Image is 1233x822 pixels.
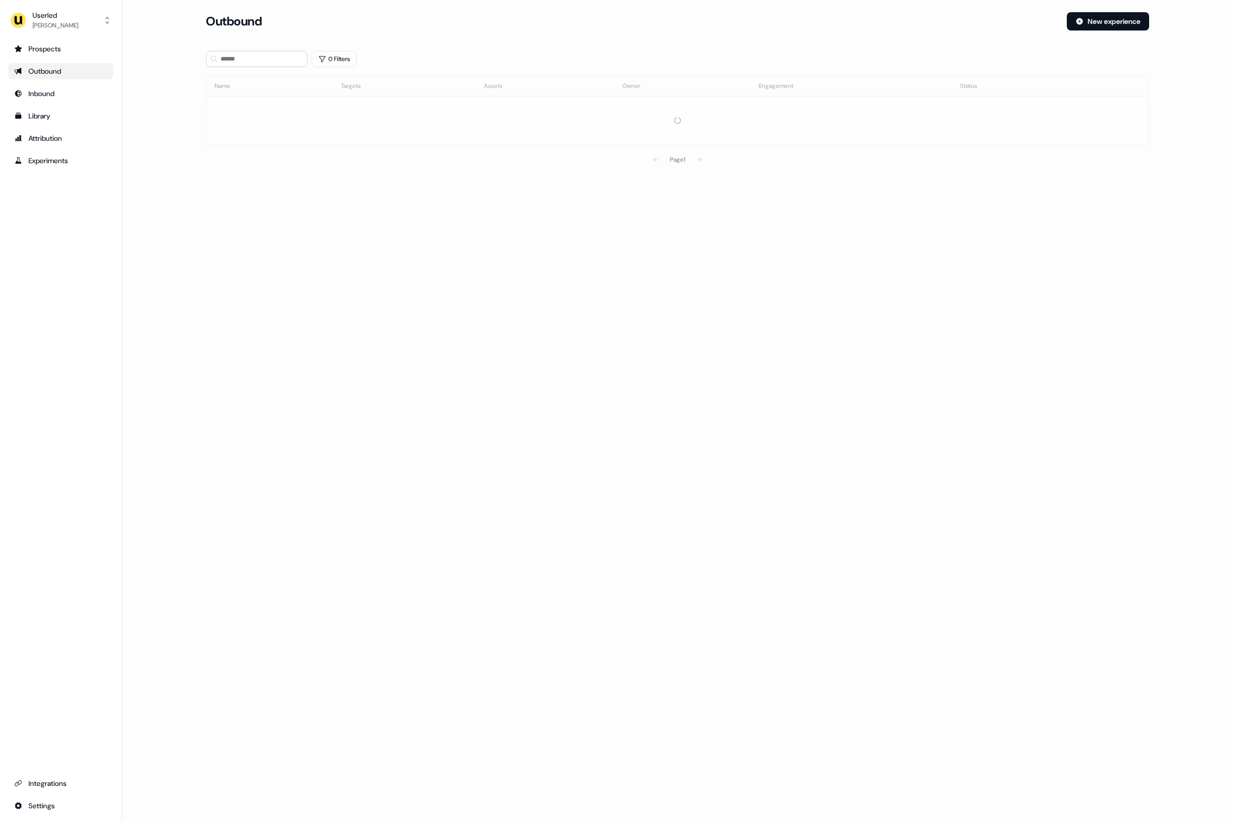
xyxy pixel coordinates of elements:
a: Go to prospects [8,41,113,57]
button: New experience [1067,12,1149,31]
button: 0 Filters [312,51,357,67]
div: Userled [33,10,78,20]
div: Attribution [14,133,107,143]
a: Go to templates [8,108,113,124]
a: Go to integrations [8,798,113,814]
a: Go to attribution [8,130,113,146]
h3: Outbound [206,14,262,29]
div: Library [14,111,107,121]
a: Go to integrations [8,775,113,791]
div: [PERSON_NAME] [33,20,78,31]
a: Go to experiments [8,153,113,169]
div: Outbound [14,66,107,76]
div: Integrations [14,778,107,788]
div: Experiments [14,156,107,166]
button: Userled[PERSON_NAME] [8,8,113,33]
div: Prospects [14,44,107,54]
a: Go to outbound experience [8,63,113,79]
div: Inbound [14,88,107,99]
div: Settings [14,801,107,811]
a: Go to Inbound [8,85,113,102]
